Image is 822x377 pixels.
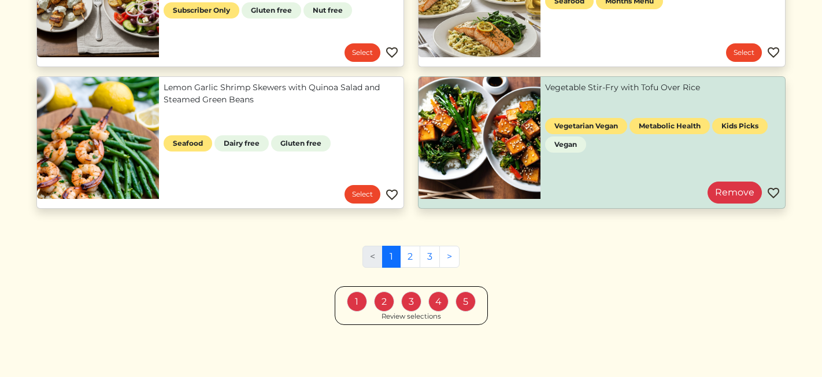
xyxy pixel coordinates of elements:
a: Lemon Garlic Shrimp Skewers with Quinoa Salad and Steamed Green Beans [164,82,399,106]
nav: Pages [362,246,460,277]
div: 1 [347,291,367,312]
div: 4 [428,291,449,312]
div: 2 [374,291,394,312]
img: Favorite menu item [767,46,780,60]
div: Review selections [382,312,441,322]
img: Favorite menu item [767,186,780,200]
a: 1 [382,246,401,268]
a: Select [345,43,380,62]
div: 5 [456,291,476,312]
a: Vegetable Stir-Fry with Tofu Over Rice [545,82,780,94]
a: 3 [420,246,440,268]
a: Remove [708,182,762,204]
img: Favorite menu item [385,188,399,202]
a: Select [726,43,762,62]
a: 2 [400,246,420,268]
a: Select [345,185,380,204]
img: Favorite menu item [385,46,399,60]
a: Next [439,246,460,268]
div: 3 [401,291,421,312]
a: 1 2 3 4 5 Review selections [335,286,488,325]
